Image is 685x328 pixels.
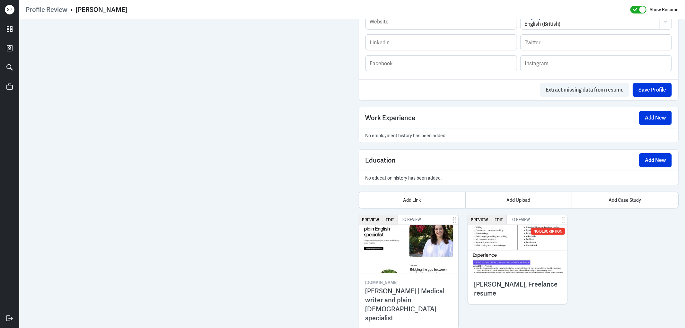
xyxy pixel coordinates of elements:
button: Edit [491,215,507,225]
button: Extract missing data from resume [540,83,629,97]
div: No Description [531,228,565,235]
label: Show Resume [650,5,679,14]
button: Add New [639,153,672,167]
p: [DOMAIN_NAME] [365,280,452,286]
input: Linkedin [366,35,517,50]
div: S J [5,5,14,14]
p: No education history has been added. [365,174,672,182]
span: To Review [398,215,425,225]
span: Work Experience [365,113,416,123]
div: [PERSON_NAME] [76,5,127,14]
h3: [PERSON_NAME], Freelance resume [474,280,561,298]
iframe: https://ppcdn.hiredigital.com/register/b4047722/resumes/549099324/Roche__LabInsights_Medical_Cont... [26,25,346,321]
span: To Review [507,215,533,225]
div: Add Case Study [572,192,678,208]
input: Facebook [366,56,517,71]
p: › [67,5,76,14]
div: Add Upload [465,192,572,208]
button: Save Profile [633,83,672,97]
span: Education [365,155,396,165]
button: Preview [468,215,491,225]
button: Edit [382,215,398,225]
a: Profile Review [26,5,67,14]
p: No employment history has been added. [365,132,672,139]
div: Add Link [359,192,465,208]
h3: [PERSON_NAME] | Medical writer and plain [DEMOGRAPHIC_DATA] specialist [365,287,452,323]
input: Twitter [521,35,672,50]
input: Website [366,14,517,29]
button: Preview [359,215,382,225]
button: Add New [639,111,672,125]
input: Instagram [521,56,672,71]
